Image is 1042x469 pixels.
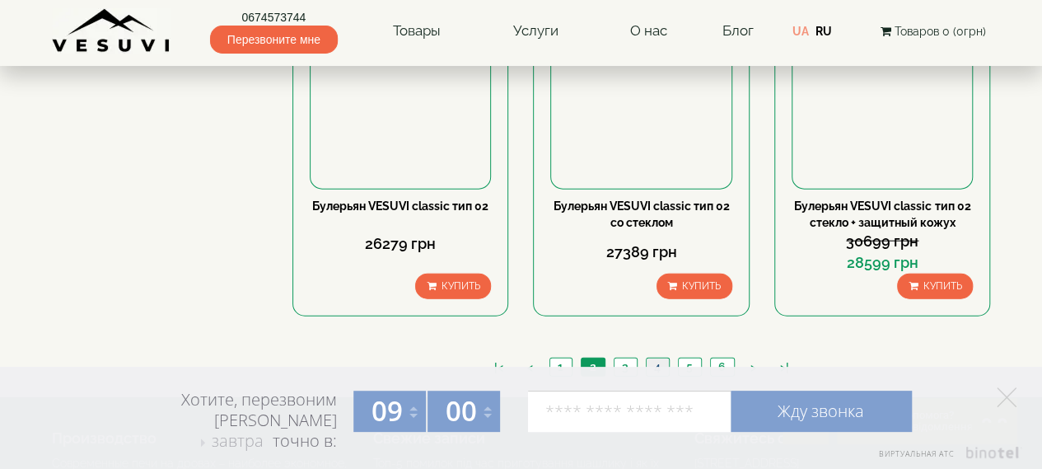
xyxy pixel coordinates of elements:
a: >| [772,359,797,377]
a: Булерьян VESUVI classic тип 02 со стеклом [554,199,730,229]
img: Булерьян VESUVI classic тип 02 [311,9,490,189]
div: 28599 грн [792,252,973,274]
a: 0674573744 [210,9,338,26]
a: Жду звонка [731,391,912,432]
button: Купить [415,274,491,299]
span: 2 [590,360,596,373]
span: Перезвоните мне [210,26,338,54]
a: Товары [376,12,457,50]
a: > [742,359,764,377]
button: Купить [657,274,732,299]
button: Купить [897,274,973,299]
span: Купить [923,280,961,292]
span: 00 [446,392,477,429]
img: Булерьян VESUVI classic тип 02 стекло + защитный кожух [792,9,972,189]
span: Товаров 0 (0грн) [894,25,985,38]
a: 6 [710,359,734,376]
a: Булерьян VESUVI classic тип 02 [312,199,488,213]
a: 1 [549,359,572,376]
a: 3 [614,359,637,376]
a: Булерьян VESUVI classic тип 02 стекло + защитный кожух [794,199,970,229]
a: 4 [646,359,669,376]
a: |< [486,359,512,377]
span: завтра [212,429,264,452]
span: 09 [371,392,403,429]
a: 5 [678,359,701,376]
a: RU [815,25,832,38]
a: Виртуальная АТС [869,447,1021,469]
a: О нас [614,12,684,50]
div: 30699 грн [792,231,973,252]
img: Завод VESUVI [52,8,171,54]
a: Блог [722,22,754,39]
img: Булерьян VESUVI classic тип 02 со стеклом [551,9,731,189]
a: UA [792,25,809,38]
a: < [519,359,541,377]
div: 26279 грн [310,233,491,255]
span: Купить [682,280,721,292]
div: 27389 грн [550,242,731,263]
a: Услуги [496,12,574,50]
span: Купить [441,280,479,292]
button: Товаров 0 (0грн) [875,22,990,40]
div: Хотите, перезвоним [PERSON_NAME] точно в: [118,389,337,453]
